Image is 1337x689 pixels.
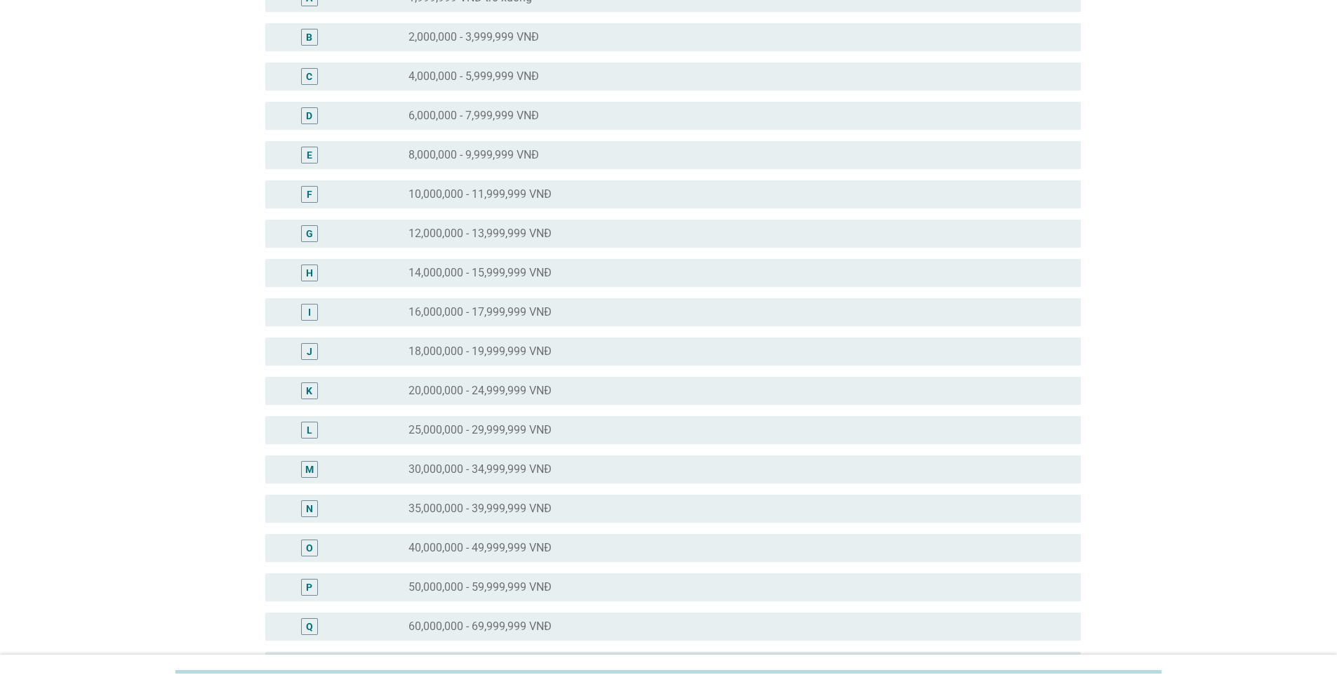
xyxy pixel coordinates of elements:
[408,423,552,437] label: 25,000,000 - 29,999,999 VNĐ
[308,305,311,319] div: I
[305,462,314,476] div: M
[408,541,552,555] label: 40,000,000 - 49,999,999 VNĐ
[408,384,552,398] label: 20,000,000 - 24,999,999 VNĐ
[408,620,552,634] label: 60,000,000 - 69,999,999 VNĐ
[408,502,552,516] label: 35,000,000 - 39,999,999 VNĐ
[306,383,312,398] div: K
[306,265,313,280] div: H
[306,619,313,634] div: Q
[408,344,552,359] label: 18,000,000 - 19,999,999 VNĐ
[306,226,313,241] div: G
[307,187,312,201] div: F
[408,148,539,162] label: 8,000,000 - 9,999,999 VNĐ
[306,108,312,123] div: D
[408,227,552,241] label: 12,000,000 - 13,999,999 VNĐ
[306,29,312,44] div: B
[307,422,312,437] div: L
[408,69,539,83] label: 4,000,000 - 5,999,999 VNĐ
[408,30,539,44] label: 2,000,000 - 3,999,999 VNĐ
[307,344,312,359] div: J
[306,580,312,594] div: P
[408,266,552,280] label: 14,000,000 - 15,999,999 VNĐ
[408,462,552,476] label: 30,000,000 - 34,999,999 VNĐ
[408,109,539,123] label: 6,000,000 - 7,999,999 VNĐ
[306,540,313,555] div: O
[408,580,552,594] label: 50,000,000 - 59,999,999 VNĐ
[408,187,552,201] label: 10,000,000 - 11,999,999 VNĐ
[307,147,312,162] div: E
[306,69,312,83] div: C
[306,501,313,516] div: N
[408,305,552,319] label: 16,000,000 - 17,999,999 VNĐ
